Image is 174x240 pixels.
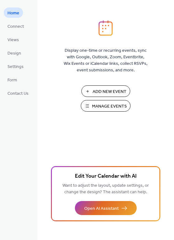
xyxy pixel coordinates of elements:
button: Open AI Assistant [75,201,137,215]
span: Want to adjust the layout, update settings, or change the design? The assistant can help. [62,181,149,196]
span: Add New Event [93,89,126,95]
span: Form [7,77,17,84]
span: Manage Events [92,103,127,110]
span: Views [7,37,19,43]
a: Settings [4,61,27,71]
a: Design [4,48,25,58]
a: Views [4,34,23,45]
span: Design [7,50,21,57]
span: Display one-time or recurring events, sync with Google, Outlook, Zoom, Eventbrite, Wix Events or ... [64,47,148,74]
span: Home [7,10,19,17]
a: Connect [4,21,28,31]
span: Contact Us [7,90,29,97]
span: Edit Your Calendar with AI [75,172,137,181]
a: Contact Us [4,88,32,98]
span: Open AI Assistant [84,205,119,212]
img: logo_icon.svg [98,20,113,36]
span: Connect [7,23,24,30]
button: Add New Event [81,85,130,97]
a: Form [4,74,21,85]
a: Home [4,7,23,18]
span: Settings [7,64,24,70]
button: Manage Events [81,100,130,112]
